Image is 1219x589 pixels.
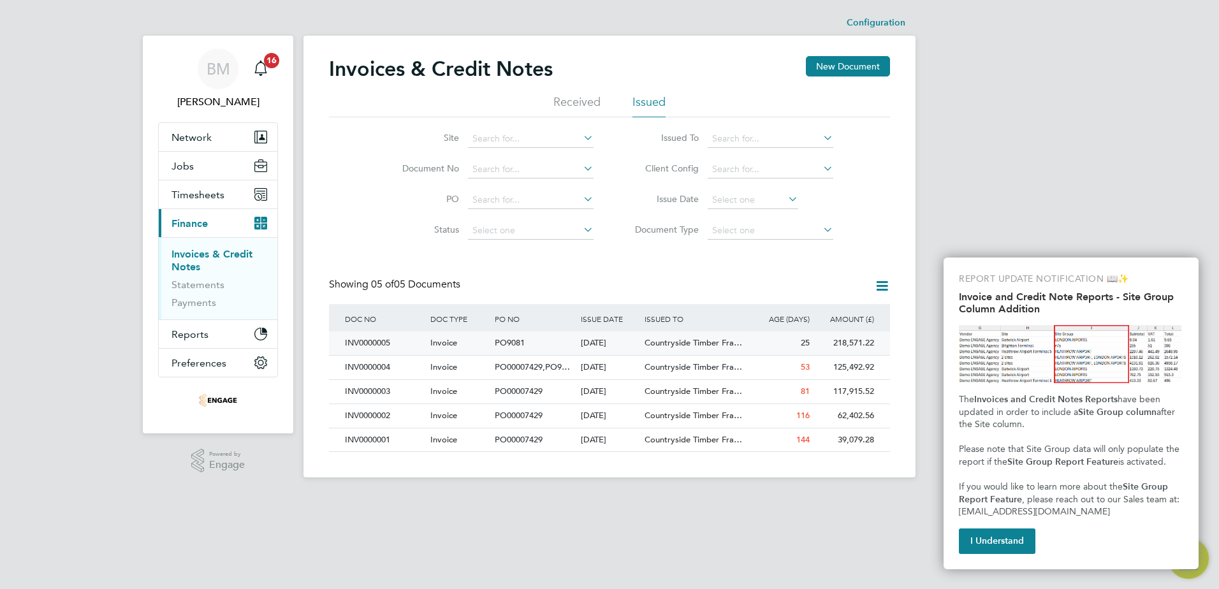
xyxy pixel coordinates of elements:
div: 117,915.52 [813,380,877,404]
label: Status [386,224,459,235]
input: Select one [708,191,798,209]
span: Invoice [430,386,457,396]
span: Reports [172,328,208,340]
label: Client Config [625,163,699,174]
span: Countryside Timber Fra… [645,410,742,421]
label: Site [386,132,459,143]
div: INV0000005 [342,331,427,355]
div: DOC NO [342,304,427,333]
div: AGE (DAYS) [748,304,813,333]
span: 05 Documents [371,278,460,291]
a: Statements [172,279,224,291]
input: Search for... [468,191,594,209]
span: Invoice [430,361,457,372]
span: Countryside Timber Fra… [645,434,742,445]
input: Select one [468,222,594,240]
img: Site Group Column in Invoices Report [959,325,1183,383]
strong: Site Group Report Feature [1007,456,1118,467]
label: Issued To [625,132,699,143]
span: 144 [796,434,810,445]
input: Search for... [468,130,594,148]
span: 81 [801,386,810,396]
label: PO [386,193,459,205]
div: ISSUED TO [641,304,748,333]
div: ISSUE DATE [578,304,642,333]
span: PO00007429 [495,410,543,421]
div: [DATE] [578,331,642,355]
span: have been updated in order to include a [959,394,1163,418]
label: Issue Date [625,193,699,205]
span: BM [207,61,230,77]
a: Invoices & Credit Notes [172,248,252,273]
div: Showing [329,278,463,291]
div: INV0000001 [342,428,427,452]
span: Invoice [430,337,457,348]
img: acceptrec-logo-retina.png [199,390,237,411]
div: 125,492.92 [813,356,877,379]
input: Search for... [708,130,833,148]
div: 62,402.56 [813,404,877,428]
li: Issued [632,94,666,117]
span: Finance [172,217,208,229]
input: Search for... [468,161,594,178]
label: Document Type [625,224,699,235]
li: Configuration [847,10,905,36]
div: INV0000002 [342,404,427,428]
a: Go to account details [158,48,278,110]
div: 218,571.22 [813,331,877,355]
div: INV0000004 [342,356,427,379]
span: Please note that Site Group data will only populate the report if the [959,444,1182,467]
span: Countryside Timber Fra… [645,337,742,348]
span: 25 [801,337,810,348]
span: Engage [209,460,245,470]
span: If you would like to learn more about the [959,481,1123,492]
span: Jobs [172,160,194,172]
span: , please reach out to our Sales team at: [EMAIL_ADDRESS][DOMAIN_NAME] [959,494,1182,518]
span: PO00007429 [495,386,543,396]
p: REPORT UPDATE NOTIFICATION 📖✨ [959,273,1183,286]
span: PO00007429 [495,434,543,445]
div: INV0000003 [342,380,427,404]
span: is activated. [1118,456,1166,467]
span: Powered by [209,449,245,460]
div: [DATE] [578,428,642,452]
nav: Main navigation [143,36,293,433]
li: Received [553,94,601,117]
div: DOC TYPE [427,304,492,333]
a: Go to home page [158,390,278,411]
span: PO00007429,PO9… [495,361,570,372]
span: 53 [801,361,810,372]
span: Invoice [430,434,457,445]
input: Select one [708,222,833,240]
span: Invoice [430,410,457,421]
span: PO9081 [495,337,525,348]
a: Payments [172,296,216,309]
div: PO NO [492,304,577,333]
strong: Site Group column [1078,407,1157,418]
input: Search for... [708,161,833,178]
button: New Document [806,56,890,76]
div: [DATE] [578,380,642,404]
h2: Invoices & Credit Notes [329,56,553,82]
span: 116 [796,410,810,421]
div: [DATE] [578,404,642,428]
span: Timesheets [172,189,224,201]
div: Invoice and Credit Note Reports - Site Group Column Addition [944,258,1199,569]
span: Bozena Mazur [158,94,278,110]
strong: Invoices and Credit Notes Reports [974,394,1118,405]
span: Preferences [172,357,226,369]
span: Countryside Timber Fra… [645,361,742,372]
strong: Site Group Report Feature [959,481,1171,505]
div: 39,079.28 [813,428,877,452]
span: Countryside Timber Fra… [645,386,742,396]
span: 05 of [371,278,394,291]
div: [DATE] [578,356,642,379]
span: Network [172,131,212,143]
span: 16 [264,53,279,68]
label: Document No [386,163,459,174]
span: The [959,394,974,405]
div: AMOUNT (£) [813,304,877,333]
h2: Invoice and Credit Note Reports - Site Group Column Addition [959,291,1183,315]
button: I Understand [959,528,1035,554]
